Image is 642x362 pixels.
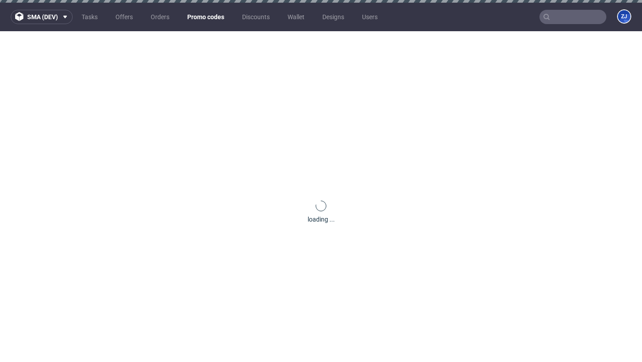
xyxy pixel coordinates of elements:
button: sma (dev) [11,10,73,24]
span: sma (dev) [27,14,58,20]
a: Users [357,10,383,24]
a: Orders [145,10,175,24]
figcaption: ZJ [618,10,630,23]
a: Offers [110,10,138,24]
a: Discounts [237,10,275,24]
div: loading ... [308,215,335,224]
a: Tasks [76,10,103,24]
a: Wallet [282,10,310,24]
a: Designs [317,10,350,24]
a: Promo codes [182,10,230,24]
